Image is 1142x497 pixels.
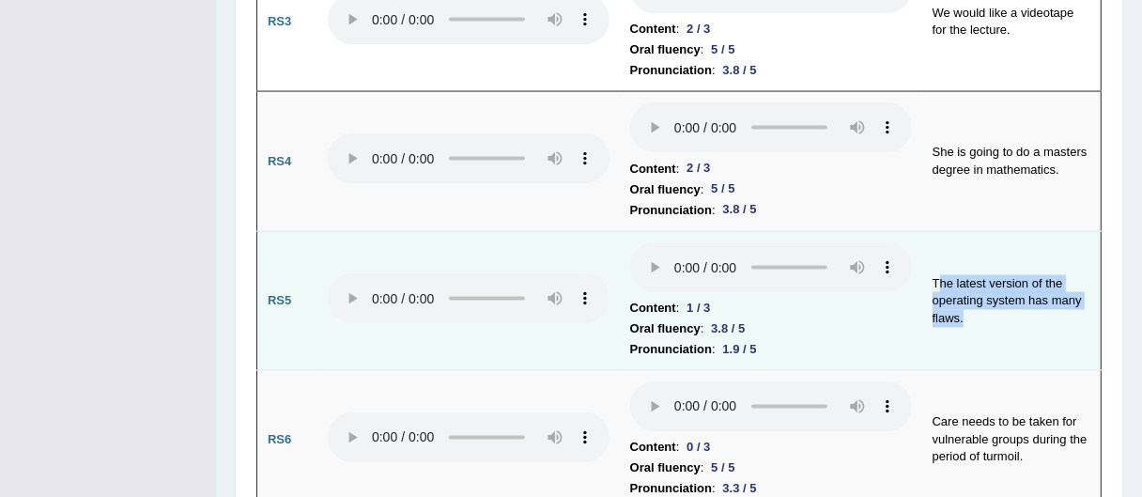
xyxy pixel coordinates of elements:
div: 5 / 5 [703,179,742,199]
b: Pronunciation [630,200,712,221]
div: 5 / 5 [703,458,742,478]
li: : [630,200,912,221]
div: 3.8 / 5 [703,319,752,339]
b: RS6 [268,433,291,447]
b: Oral fluency [630,179,701,200]
div: 0 / 3 [679,438,718,458]
b: RS3 [268,14,291,28]
div: 2 / 3 [679,20,718,39]
li: : [630,438,912,458]
b: RS5 [268,293,291,307]
b: Oral fluency [630,318,701,339]
b: Oral fluency [630,458,701,479]
li: : [630,179,912,200]
b: RS4 [268,154,291,168]
b: Content [630,159,676,179]
div: 3.8 / 5 [716,200,764,220]
li: : [630,298,912,318]
b: Pronunciation [630,339,712,360]
b: Pronunciation [630,60,712,81]
td: She is going to do a masters degree in mathematics. [922,92,1102,232]
li: : [630,19,912,39]
li: : [630,458,912,479]
b: Oral fluency [630,39,701,60]
div: 1.9 / 5 [716,340,764,360]
b: Content [630,438,676,458]
li: : [630,60,912,81]
li: : [630,159,912,179]
b: Content [630,298,676,318]
li: : [630,339,912,360]
div: 2 / 3 [679,159,718,179]
li: : [630,39,912,60]
div: 3.8 / 5 [716,61,764,81]
td: The latest version of the operating system has many flaws. [922,231,1102,371]
b: Content [630,19,676,39]
div: 1 / 3 [679,299,718,318]
div: 5 / 5 [703,40,742,60]
li: : [630,318,912,339]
